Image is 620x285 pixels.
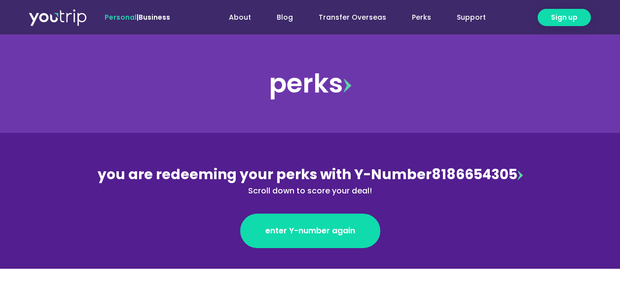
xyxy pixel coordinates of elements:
a: Business [139,12,170,22]
span: enter Y-number again [265,225,355,237]
span: | [105,12,170,22]
a: Support [444,8,499,27]
span: Sign up [551,12,578,23]
a: Transfer Overseas [306,8,399,27]
a: Sign up [538,9,591,26]
div: 8186654305 [96,164,524,197]
nav: Menu [197,8,499,27]
span: you are redeeming your perks with Y-Number [98,165,432,184]
span: Personal [105,12,137,22]
a: Blog [264,8,306,27]
div: Scroll down to score your deal! [96,185,524,197]
a: enter Y-number again [240,214,380,248]
a: About [216,8,264,27]
a: Perks [399,8,444,27]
